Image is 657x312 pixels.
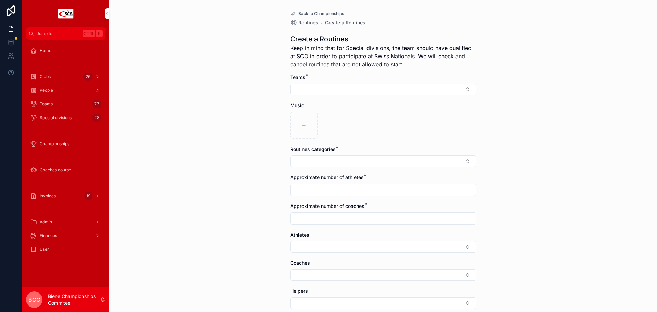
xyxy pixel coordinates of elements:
h1: Create a Routines [290,34,476,44]
span: Approximate number of athletes [290,174,364,180]
span: BCC [28,296,40,304]
div: 26 [83,73,92,81]
button: Select Button [290,297,476,309]
div: 77 [92,100,101,108]
span: People [40,88,53,93]
span: Admin [40,219,52,225]
a: Coaches course [26,164,105,176]
div: 19 [84,192,92,200]
span: Back to Championships [298,11,344,16]
span: Helpers [290,288,308,294]
span: Clubs [40,74,51,79]
a: User [26,243,105,255]
span: Jump to... [37,31,80,36]
a: Routines [290,19,318,26]
span: Invoices [40,193,56,199]
a: Teams77 [26,98,105,110]
img: App logo [57,8,74,19]
span: Teams [290,74,305,80]
span: Finances [40,233,57,238]
span: Home [40,48,51,53]
span: Teams [40,101,53,107]
button: Jump to...CtrlK [26,27,105,40]
span: Coaches course [40,167,71,173]
span: Athletes [290,232,309,238]
button: Select Button [290,84,476,95]
span: Keep in mind that for Special divisions, the team should have qualified at SCO in order to partic... [290,44,476,68]
a: Clubs26 [26,71,105,83]
a: Home [26,45,105,57]
a: Back to Championships [290,11,344,16]
span: Approximate number of coaches [290,203,364,209]
a: Championships [26,138,105,150]
a: Special divisions28 [26,112,105,124]
span: Coaches [290,260,310,266]
a: People [26,84,105,97]
span: Championships [40,141,69,147]
div: scrollable content [22,40,109,264]
span: Routines [298,19,318,26]
a: Create a Routines [325,19,365,26]
div: 28 [92,114,101,122]
span: Ctrl [83,30,95,37]
a: Admin [26,216,105,228]
span: Special divisions [40,115,72,121]
p: Biene Championships Commitee [48,293,100,307]
button: Select Button [290,241,476,253]
span: K [96,31,102,36]
a: Invoices19 [26,190,105,202]
span: User [40,247,49,252]
a: Finances [26,229,105,242]
button: Select Button [290,269,476,281]
span: Music [290,102,304,108]
button: Select Button [290,155,476,167]
span: Routines categories [290,146,336,152]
